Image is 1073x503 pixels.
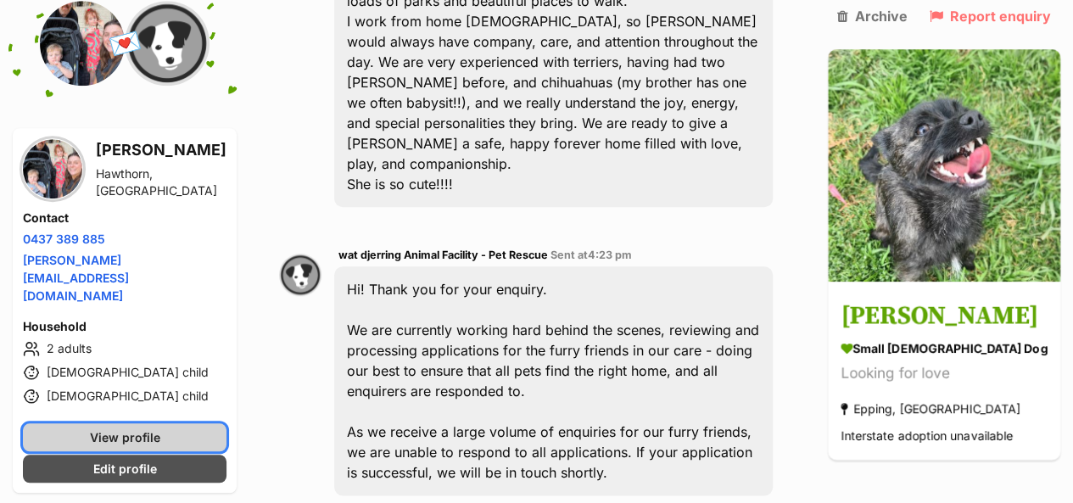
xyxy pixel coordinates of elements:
[841,340,1048,358] div: small [DEMOGRAPHIC_DATA] Dog
[841,398,1020,421] div: Epping, [GEOGRAPHIC_DATA]
[841,429,1013,444] span: Interstate adoption unavailable
[23,318,226,335] h4: Household
[23,455,226,483] a: Edit profile
[930,8,1051,24] a: Report enquiry
[841,298,1048,336] h3: [PERSON_NAME]
[828,49,1060,282] img: Saoirse
[23,423,226,451] a: View profile
[23,253,129,303] a: [PERSON_NAME][EMAIL_ADDRESS][DOMAIN_NAME]
[23,210,226,226] h4: Contact
[828,285,1060,461] a: [PERSON_NAME] small [DEMOGRAPHIC_DATA] Dog Looking for love Epping, [GEOGRAPHIC_DATA] Interstate ...
[550,249,632,261] span: Sent at
[23,139,82,198] img: Julia Fazakerley profile pic
[106,25,144,61] span: 💌
[93,460,157,478] span: Edit profile
[96,138,226,162] h3: [PERSON_NAME]
[125,1,210,86] img: wat djerring Animal Facility - Pet Rescue profile pic
[90,428,160,446] span: View profile
[23,338,226,359] li: 2 adults
[841,362,1048,385] div: Looking for love
[23,362,226,383] li: [DEMOGRAPHIC_DATA] child
[23,386,226,406] li: [DEMOGRAPHIC_DATA] child
[40,1,125,86] img: Julia Fazakerley profile pic
[338,249,548,261] span: wat djerring Animal Facility - Pet Rescue
[279,254,321,296] img: wat djerring Animal Facility - Pet Rescue profile pic
[334,266,773,495] div: Hi! Thank you for your enquiry. We are currently working hard behind the scenes, reviewing and pr...
[96,165,226,199] div: Hawthorn, [GEOGRAPHIC_DATA]
[837,8,908,24] a: Archive
[588,249,632,261] span: 4:23 pm
[23,232,105,246] a: 0437 389 885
